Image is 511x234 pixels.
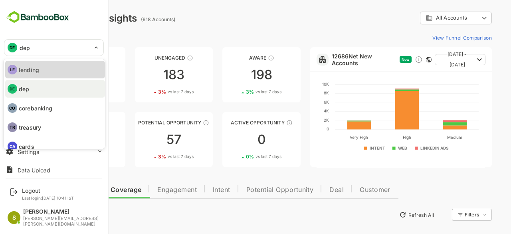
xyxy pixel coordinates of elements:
text: 8K [296,90,301,95]
span: vs last 7 days [52,154,78,160]
button: View Funnel Comparison [401,31,464,44]
text: 0 [299,126,301,131]
a: Active OpportunityThese accounts have open opportunities which might be at any of the Sales Stage... [194,112,273,167]
button: New Insights [19,208,77,222]
div: These accounts have open opportunities which might be at any of the Sales Stages [258,120,265,126]
div: DE [8,84,17,94]
div: 6 % [43,154,78,160]
span: [DATE] - [DATE] [413,49,446,70]
span: Engagement [129,187,169,193]
text: Very High [322,135,340,140]
a: Potential OpportunityThese accounts are MQAs and can be passed on to Inside Sales573%vs last 7 days [107,112,185,167]
span: Potential Opportunity [218,187,286,193]
text: 6K [296,100,301,104]
div: Filters [436,208,464,222]
span: Customer [332,187,362,193]
div: These accounts have not shown enough engagement and need nurturing [159,55,165,61]
span: vs last 7 days [140,89,166,95]
ag: (618 Accounts) [113,16,150,22]
span: Data Quality and Coverage [27,187,113,193]
div: Filters [437,212,451,218]
div: CO [8,103,17,113]
a: 12686Net New Accounts [304,53,368,66]
div: 57 [107,133,185,146]
p: cards [19,142,34,151]
div: All Accounts [398,14,451,22]
div: 198 [194,68,273,81]
div: 3 % [130,89,166,95]
div: Dashboard Insights [19,12,109,24]
div: Engaged [19,120,97,126]
div: 3 % [218,89,254,95]
div: LE [8,65,17,74]
text: 2K [296,118,301,122]
div: Unreached [19,55,97,61]
div: TR [8,122,17,132]
div: 102 [19,133,97,146]
div: 5 % [43,89,78,95]
span: Intent [185,187,202,193]
div: This card does not support filter and segments [398,57,404,62]
a: EngagedThese accounts are warm, further nurturing would qualify them to MQAs1026%vs last 7 days [19,112,97,167]
div: These accounts have just entered the buying cycle and need further nurturing [240,55,246,61]
text: High [375,135,383,140]
div: Aware [194,55,273,61]
div: 3 % [130,154,166,160]
span: New [374,57,382,62]
span: vs last 7 days [52,89,78,95]
div: Active Opportunity [194,120,273,126]
div: Unengaged [107,55,185,61]
text: 10K [294,82,301,86]
div: All Accounts [392,10,464,26]
text: 4K [296,108,301,113]
div: 0 [194,133,273,146]
span: Deal [301,187,316,193]
p: lending [19,66,39,74]
div: These accounts have not been engaged with for a defined time period [71,55,77,61]
p: treasury [19,123,41,132]
a: UnengagedThese accounts have not shown enough engagement and need nurturing1833%vs last 7 days [107,47,185,102]
div: These accounts are warm, further nurturing would qualify them to MQAs [67,120,74,126]
span: vs last 7 days [228,154,254,160]
div: Discover new ICP-fit accounts showing engagement — via intent surges, anonymous website visits, L... [387,56,395,64]
span: vs last 7 days [228,89,254,95]
p: dep [19,85,29,93]
div: These accounts are MQAs and can be passed on to Inside Sales [175,120,181,126]
button: [DATE] - [DATE] [407,54,458,65]
div: Potential Opportunity [107,120,185,126]
div: 0 % [218,154,254,160]
div: CA [8,142,17,151]
div: 78 [19,68,97,81]
button: Refresh All [368,208,410,221]
a: UnreachedThese accounts have not been engaged with for a defined time period785%vs last 7 days [19,47,97,102]
div: 183 [107,68,185,81]
a: AwareThese accounts have just entered the buying cycle and need further nurturing1983%vs last 7 days [194,47,273,102]
p: corebanking [19,104,52,112]
text: Medium [419,135,434,140]
span: vs last 7 days [140,154,166,160]
span: All Accounts [408,15,439,21]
